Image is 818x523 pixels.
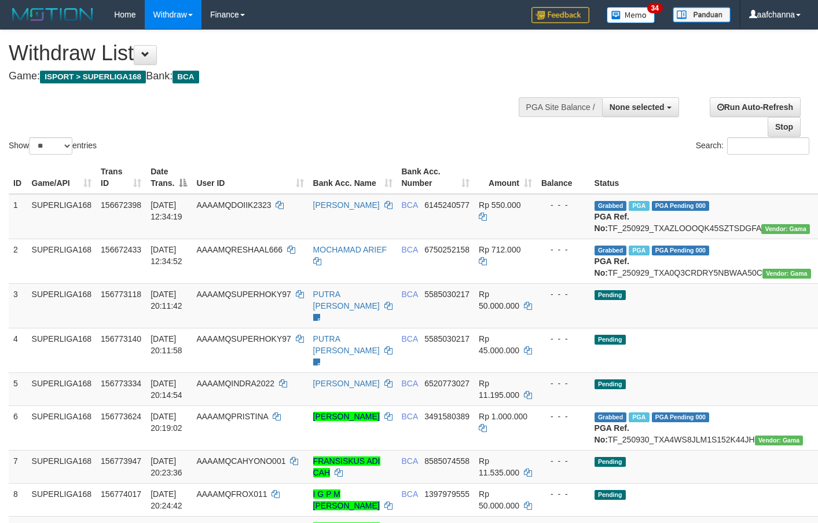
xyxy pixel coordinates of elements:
th: Date Trans.: activate to sort column descending [146,161,192,194]
span: BCA [402,245,418,254]
span: Rp 45.000.000 [479,334,519,355]
th: Amount: activate to sort column ascending [474,161,537,194]
td: 8 [9,483,27,516]
td: SUPERLIGA168 [27,483,97,516]
span: AAAAMQSUPERHOKY97 [196,334,291,343]
span: Pending [595,490,626,500]
span: AAAAMQINDRA2022 [196,379,274,388]
img: panduan.png [673,7,731,23]
span: PGA Pending [652,412,710,422]
span: [DATE] 20:23:36 [151,456,182,477]
span: Grabbed [595,246,627,255]
span: Marked by aafsoycanthlai [629,201,649,211]
td: TF_250930_TXA4WS8JLM1S152K44JH [590,405,816,450]
span: 156672433 [101,245,141,254]
span: Copy 6145240577 to clipboard [424,200,469,210]
span: Rp 550.000 [479,200,520,210]
h1: Withdraw List [9,42,534,65]
span: BCA [402,489,418,499]
span: Rp 50.000.000 [479,489,519,510]
td: TF_250929_TXA0Q3CRDRY5NBWAA50C [590,239,816,283]
div: - - - [541,488,585,500]
label: Show entries [9,137,97,155]
span: Vendor URL: https://trx31.1velocity.biz [761,224,810,234]
span: BCA [402,456,418,466]
span: Marked by aafsoycanthlai [629,246,649,255]
span: [DATE] 20:19:02 [151,412,182,433]
div: - - - [541,333,585,345]
a: [PERSON_NAME] [313,379,380,388]
td: 6 [9,405,27,450]
h4: Game: Bank: [9,71,534,82]
span: Grabbed [595,412,627,422]
div: - - - [541,378,585,389]
a: [PERSON_NAME] [313,200,380,210]
span: [DATE] 12:34:52 [151,245,182,266]
td: SUPERLIGA168 [27,328,97,372]
span: Pending [595,335,626,345]
span: Pending [595,290,626,300]
b: PGA Ref. No: [595,423,629,444]
span: 156773118 [101,290,141,299]
span: BCA [402,334,418,343]
a: PUTRA [PERSON_NAME] [313,334,380,355]
span: Pending [595,379,626,389]
span: 156773624 [101,412,141,421]
td: 1 [9,194,27,239]
span: Copy 3491580389 to clipboard [424,412,469,421]
div: - - - [541,411,585,422]
span: 156774017 [101,489,141,499]
img: MOTION_logo.png [9,6,97,23]
span: Rp 11.535.000 [479,456,519,477]
th: ID [9,161,27,194]
span: Marked by aafsoycanthlai [629,412,649,422]
span: Grabbed [595,201,627,211]
th: Bank Acc. Name: activate to sort column ascending [309,161,397,194]
td: 4 [9,328,27,372]
button: None selected [602,97,679,117]
div: - - - [541,455,585,467]
th: Game/API: activate to sort column ascending [27,161,97,194]
td: 3 [9,283,27,328]
span: Copy 8585074558 to clipboard [424,456,469,466]
td: 2 [9,239,27,283]
span: BCA [173,71,199,83]
span: [DATE] 20:11:42 [151,290,182,310]
a: I G P M [PERSON_NAME] [313,489,380,510]
span: Copy 5585030217 to clipboard [424,334,469,343]
td: 5 [9,372,27,405]
span: 156773947 [101,456,141,466]
span: Vendor URL: https://trx31.1velocity.biz [755,436,804,445]
span: BCA [402,290,418,299]
span: AAAAMQDOIIK2323 [196,200,271,210]
span: BCA [402,379,418,388]
span: 156672398 [101,200,141,210]
div: - - - [541,244,585,255]
td: SUPERLIGA168 [27,450,97,483]
span: Rp 11.195.000 [479,379,519,400]
div: - - - [541,199,585,211]
span: AAAAMQSUPERHOKY97 [196,290,291,299]
span: [DATE] 20:14:54 [151,379,182,400]
span: 34 [647,3,663,13]
th: User ID: activate to sort column ascending [192,161,308,194]
div: PGA Site Balance / [519,97,602,117]
img: Feedback.jpg [531,7,589,23]
span: BCA [402,200,418,210]
th: Bank Acc. Number: activate to sort column ascending [397,161,475,194]
label: Search: [696,137,809,155]
a: Stop [768,117,801,137]
span: 156773334 [101,379,141,388]
td: 7 [9,450,27,483]
th: Status [590,161,816,194]
span: PGA Pending [652,201,710,211]
span: PGA Pending [652,246,710,255]
span: Rp 712.000 [479,245,520,254]
span: Copy 6750252158 to clipboard [424,245,469,254]
td: SUPERLIGA168 [27,283,97,328]
td: SUPERLIGA168 [27,194,97,239]
td: SUPERLIGA168 [27,239,97,283]
select: Showentries [29,137,72,155]
input: Search: [727,137,809,155]
span: Pending [595,457,626,467]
